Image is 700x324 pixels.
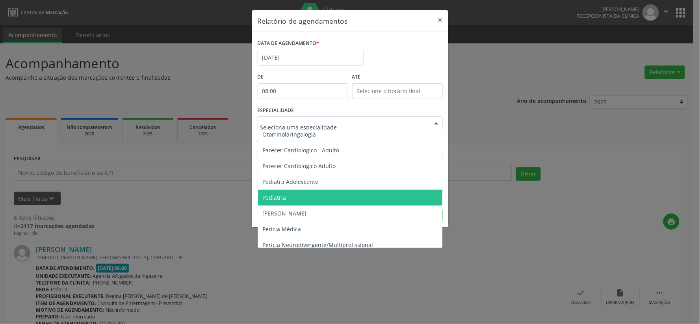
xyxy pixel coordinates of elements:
label: De [258,71,348,83]
label: ATÉ [352,71,443,83]
span: Parecer Cardiologico - Adulto [263,146,340,154]
h5: Relatório de agendamentos [258,16,348,26]
label: DATA DE AGENDAMENTO [258,37,319,50]
span: [PERSON_NAME] [263,210,307,217]
label: ESPECIALIDADE [258,105,294,117]
span: Perícia Neurodivergente/Multiprofissional [263,241,373,249]
input: Seleciona uma especialidade [260,119,427,135]
input: Selecione uma data ou intervalo [258,50,364,66]
button: Close [433,10,448,30]
span: Otorrinolaringologia [263,131,316,138]
span: Pediatria [263,194,286,201]
span: Parecer Cardiologico Adulto [263,162,336,170]
input: Selecione o horário final [352,83,443,99]
input: Selecione o horário inicial [258,83,348,99]
span: Pediatra Adolescente [263,178,319,185]
span: Perícia Médica [263,225,301,233]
